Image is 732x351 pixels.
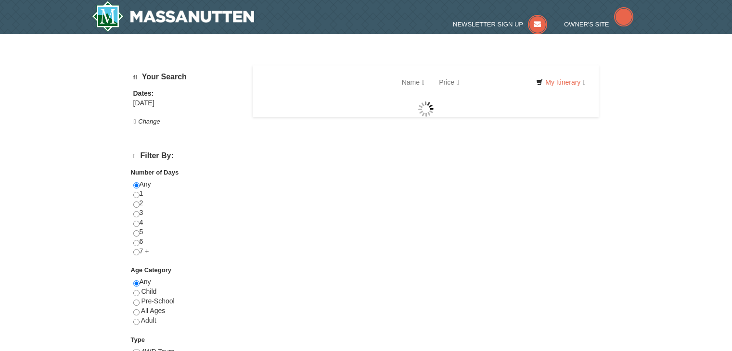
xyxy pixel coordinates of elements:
a: Newsletter Sign Up [453,21,547,28]
a: My Itinerary [530,75,591,89]
a: Name [395,73,432,92]
a: Massanutten Resort [92,1,255,32]
span: Newsletter Sign Up [453,21,523,28]
span: Adult [141,316,156,324]
div: [DATE] [133,99,241,108]
span: All Ages [141,307,166,314]
a: Price [432,73,466,92]
img: Massanutten Resort Logo [92,1,255,32]
span: Pre-School [141,297,174,305]
h5: Your Search [133,73,241,82]
a: Owner's Site [564,21,633,28]
img: wait gif [418,101,434,117]
div: Any [133,277,241,335]
span: Child [141,288,156,295]
h4: Filter By: [133,151,241,161]
span: Owner's Site [564,21,609,28]
strong: Age Category [131,266,172,274]
div: Any 1 2 3 4 5 6 7 + [133,180,241,266]
button: Change [133,116,161,127]
strong: Dates: [133,89,154,97]
strong: Type [131,336,145,343]
strong: Number of Days [131,169,179,176]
